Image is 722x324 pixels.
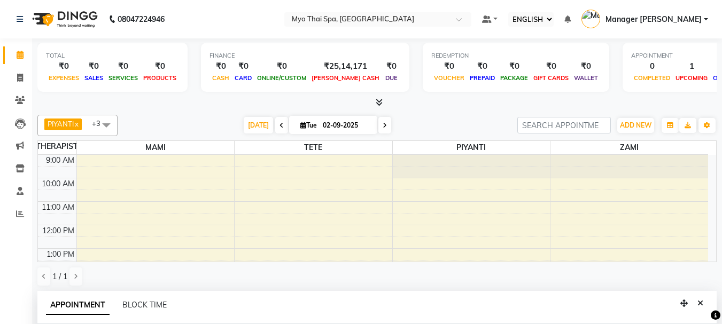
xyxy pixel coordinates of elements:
[467,60,498,73] div: ₹0
[122,300,167,310] span: BLOCK TIME
[82,60,106,73] div: ₹0
[382,60,401,73] div: ₹0
[244,117,273,133] span: [DATE]
[693,295,708,312] button: Close
[40,202,76,213] div: 11:00 AM
[571,60,601,73] div: ₹0
[605,14,702,25] span: Manager [PERSON_NAME]
[141,60,179,73] div: ₹0
[431,60,467,73] div: ₹0
[40,178,76,189] div: 10:00 AM
[383,74,400,82] span: DUE
[620,121,651,129] span: ADD NEW
[498,60,531,73] div: ₹0
[44,155,76,166] div: 9:00 AM
[617,118,654,133] button: ADD NEW
[46,296,110,315] span: APPOINTMENT
[467,74,498,82] span: PREPAID
[38,141,76,152] div: THERAPIST
[141,74,179,82] span: PRODUCTS
[309,60,382,73] div: ₹25,14,171
[46,51,179,60] div: TOTAL
[581,10,600,28] img: Manager Yesha
[431,74,467,82] span: VOUCHER
[209,60,232,73] div: ₹0
[320,117,373,133] input: 2025-09-02
[48,120,74,128] span: PIYANTI
[40,225,76,236] div: 12:00 PM
[673,74,710,82] span: UPCOMING
[298,121,320,129] span: Tue
[209,74,232,82] span: CASH
[44,249,76,260] div: 1:00 PM
[393,141,550,154] span: PIYANTI
[92,119,108,128] span: +3
[77,141,235,154] span: MAMI
[517,117,611,133] input: SEARCH APPOINTMENT
[235,141,392,154] span: TETE
[106,60,141,73] div: ₹0
[74,120,79,128] a: x
[431,51,601,60] div: REDEMPTION
[209,51,401,60] div: FINANCE
[118,4,165,34] b: 08047224946
[631,60,673,73] div: 0
[550,141,708,154] span: ZAMI
[254,74,309,82] span: ONLINE/CUSTOM
[46,60,82,73] div: ₹0
[531,74,571,82] span: GIFT CARDS
[498,74,531,82] span: PACKAGE
[232,74,254,82] span: CARD
[571,74,601,82] span: WALLET
[309,74,382,82] span: [PERSON_NAME] CASH
[82,74,106,82] span: SALES
[27,4,100,34] img: logo
[631,74,673,82] span: COMPLETED
[673,60,710,73] div: 1
[106,74,141,82] span: SERVICES
[531,60,571,73] div: ₹0
[46,74,82,82] span: EXPENSES
[254,60,309,73] div: ₹0
[52,271,67,282] span: 1 / 1
[232,60,254,73] div: ₹0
